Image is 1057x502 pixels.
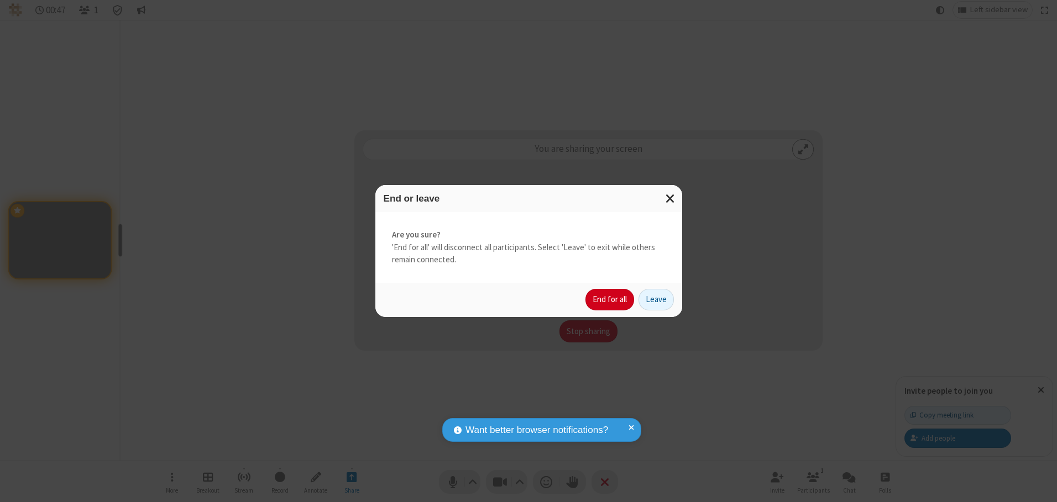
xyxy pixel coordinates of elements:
[639,289,674,311] button: Leave
[585,289,634,311] button: End for all
[465,423,608,437] span: Want better browser notifications?
[392,229,666,241] strong: Are you sure?
[375,212,682,283] div: 'End for all' will disconnect all participants. Select 'Leave' to exit while others remain connec...
[384,193,674,204] h3: End or leave
[659,185,682,212] button: Close modal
